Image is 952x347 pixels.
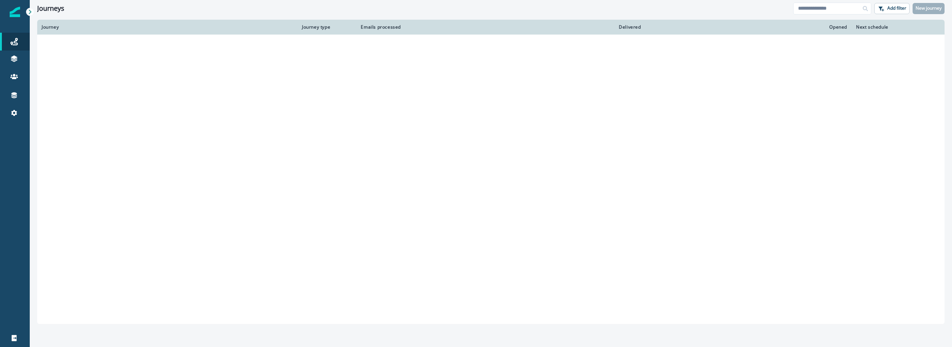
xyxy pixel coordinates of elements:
div: Emails processed [358,24,401,30]
p: Add filter [887,6,906,11]
p: New journey [916,6,942,11]
div: Journey [42,24,293,30]
div: Next schedule [856,24,922,30]
h1: Journeys [37,4,64,13]
img: Inflection [10,7,20,17]
div: Journey type [302,24,349,30]
div: Opened [650,24,847,30]
div: Delivered [410,24,641,30]
button: New journey [913,3,945,14]
button: Add filter [874,3,910,14]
